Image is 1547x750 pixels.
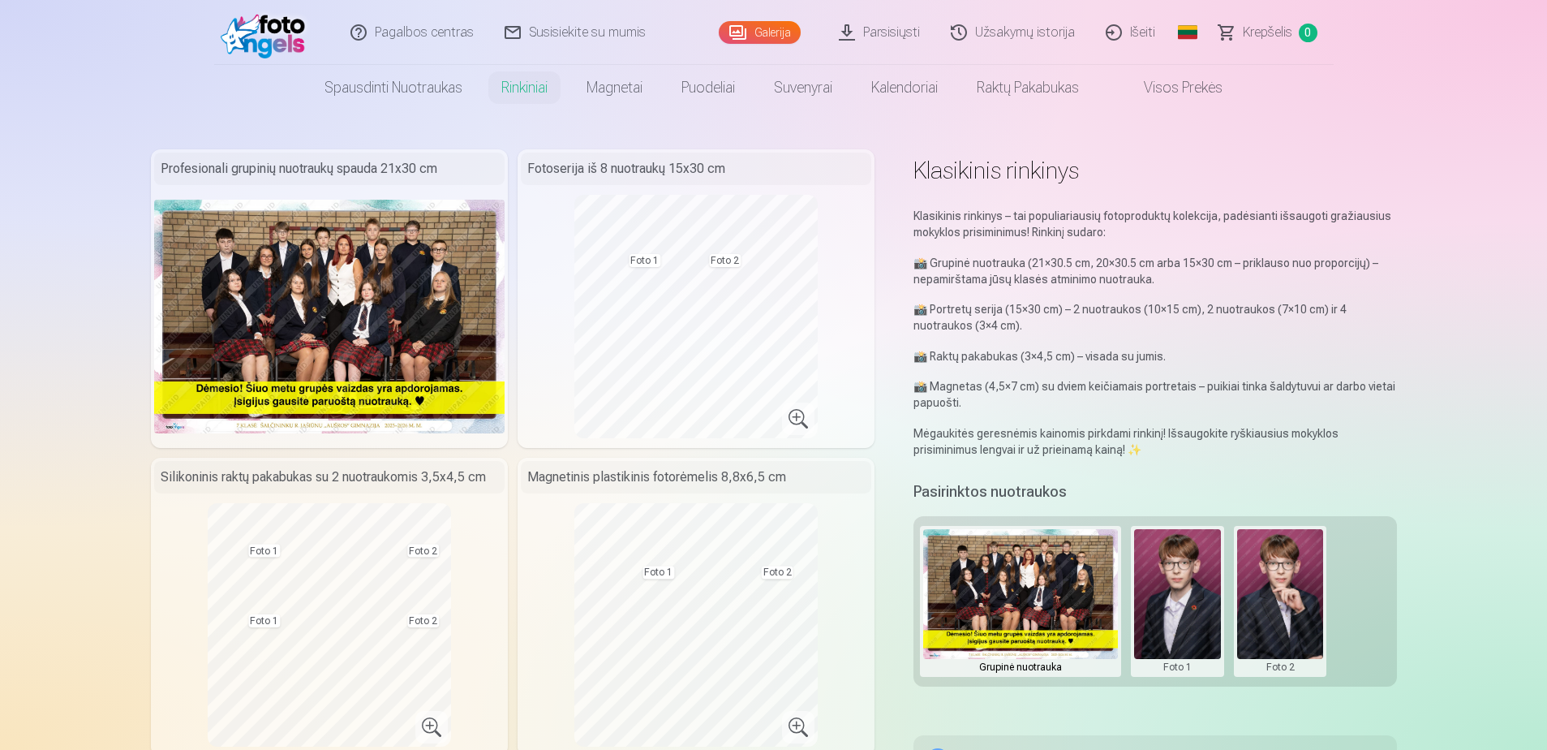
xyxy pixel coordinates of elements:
[719,21,801,44] a: Galerija
[913,255,1396,287] p: 📸 Grupinė nuotrauka (21×30.5 cm, 20×30.5 cm arba 15×30 cm – priklauso nuo proporcijų) – nepamiršt...
[305,65,482,110] a: Spausdinti nuotraukas
[913,348,1396,364] p: 📸 Raktų pakabukas (3×4,5 cm) – visada su jumis.
[852,65,957,110] a: Kalendoriai
[923,659,1118,675] div: Grupinė nuotrauka
[913,208,1396,240] p: Klasikinis rinkinys – tai populiariausių fotoproduktų kolekcija, padėsianti išsaugoti gražiausius...
[154,461,505,494] div: Silikoninis raktų pakabukas su 2 nuotraukomis 3,5x4,5 cm
[913,378,1396,411] p: 📸 Magnetas (4,5×7 cm) su dviem keičiamais portretais – puikiai tinka šaldytuvui ar darbo vietai p...
[913,481,1067,503] h5: Pasirinktos nuotraukos
[913,425,1396,458] p: Mėgaukitės geresnėmis kainomis pirkdami rinkinį! Išsaugokite ryškiausius mokyklos prisiminimus le...
[1243,23,1292,42] span: Krepšelis
[913,156,1396,185] h1: Klasikinis rinkinys
[154,153,505,185] div: Profesionali grupinių nuotraukų spauda 21x30 cm
[913,301,1396,334] p: 📸 Portretų serija (15×30 cm) – 2 nuotraukos (10×15 cm), 2 nuotraukos (7×10 cm) ir 4 nuotraukos (3...
[521,153,871,185] div: Fotoserija iš 8 nuotraukų 15x30 cm
[482,65,567,110] a: Rinkiniai
[567,65,662,110] a: Magnetai
[221,6,314,58] img: /fa2
[957,65,1098,110] a: Raktų pakabukas
[521,461,871,494] div: Magnetinis plastikinis fotorėmelis 8,8x6,5 cm
[1299,24,1317,42] span: 0
[662,65,754,110] a: Puodeliai
[754,65,852,110] a: Suvenyrai
[1098,65,1242,110] a: Visos prekės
